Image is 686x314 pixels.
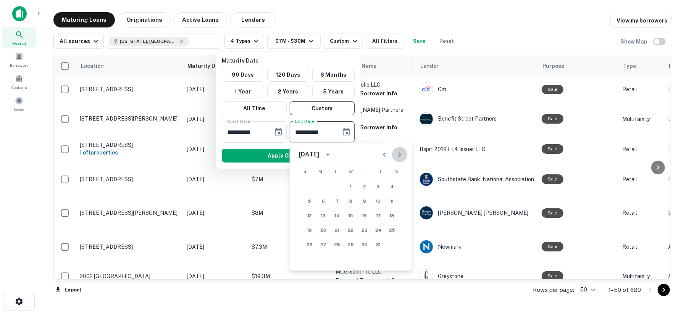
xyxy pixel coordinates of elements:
[227,118,250,124] label: Start Date
[222,85,264,98] button: 1 Year
[358,194,371,208] button: 9
[358,209,371,222] button: 16
[313,164,327,179] span: Monday
[312,85,355,98] button: 5 Years
[222,149,355,163] button: Apply Changes
[329,164,342,179] span: Tuesday
[385,223,399,237] button: 25
[316,209,330,222] button: 13
[385,180,399,193] button: 4
[648,253,686,290] iframe: Chat Widget
[374,164,388,179] span: Friday
[359,164,373,179] span: Thursday
[303,223,316,237] button: 19
[330,238,344,251] button: 28
[385,209,399,222] button: 18
[371,223,385,237] button: 24
[377,147,392,162] button: Previous month
[344,194,358,208] button: 8
[330,194,344,208] button: 7
[358,180,371,193] button: 2
[303,238,316,251] button: 26
[371,180,385,193] button: 3
[344,209,358,222] button: 15
[371,209,385,222] button: 17
[358,238,371,251] button: 30
[344,164,358,179] span: Wednesday
[267,68,310,82] button: 120 Days
[358,223,371,237] button: 23
[316,223,330,237] button: 20
[344,180,358,193] button: 1
[371,194,385,208] button: 10
[222,101,287,115] button: All Time
[303,209,316,222] button: 12
[295,118,315,124] label: End Date
[330,223,344,237] button: 21
[222,56,358,65] p: Maturity Date
[316,238,330,251] button: 27
[303,194,316,208] button: 5
[385,194,399,208] button: 11
[316,194,330,208] button: 6
[344,223,358,237] button: 22
[312,68,355,82] button: 6 Months
[267,85,310,98] button: 2 Years
[321,148,334,161] button: calendar view is open, switch to year view
[339,124,354,140] button: Choose date, selected date is Sep 5, 2025
[298,164,312,179] span: Sunday
[392,147,407,162] button: Next month
[390,164,404,179] span: Saturday
[271,124,286,140] button: Choose date, selected date is Jan 1, 2026
[299,150,319,159] div: [DATE]
[222,68,264,82] button: 90 Days
[330,209,344,222] button: 14
[371,238,385,251] button: 31
[290,101,355,115] button: Custom
[344,238,358,251] button: 29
